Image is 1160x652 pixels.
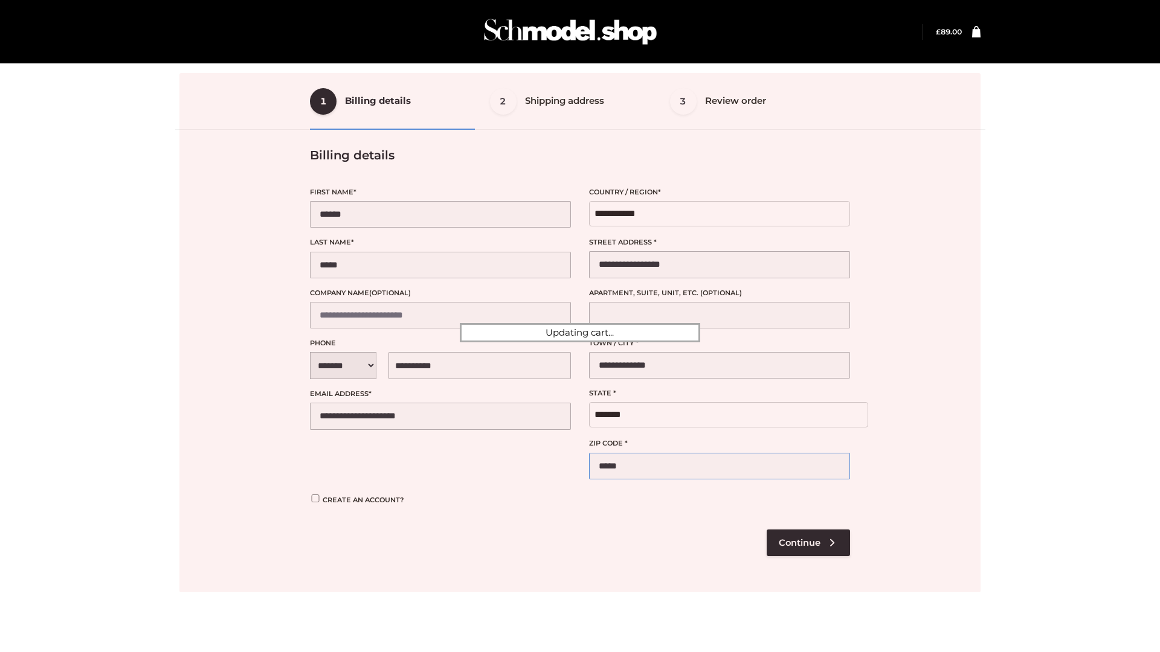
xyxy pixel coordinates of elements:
a: £89.00 [936,27,962,36]
span: £ [936,27,941,36]
img: Schmodel Admin 964 [480,8,661,56]
bdi: 89.00 [936,27,962,36]
div: Updating cart... [460,323,700,342]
